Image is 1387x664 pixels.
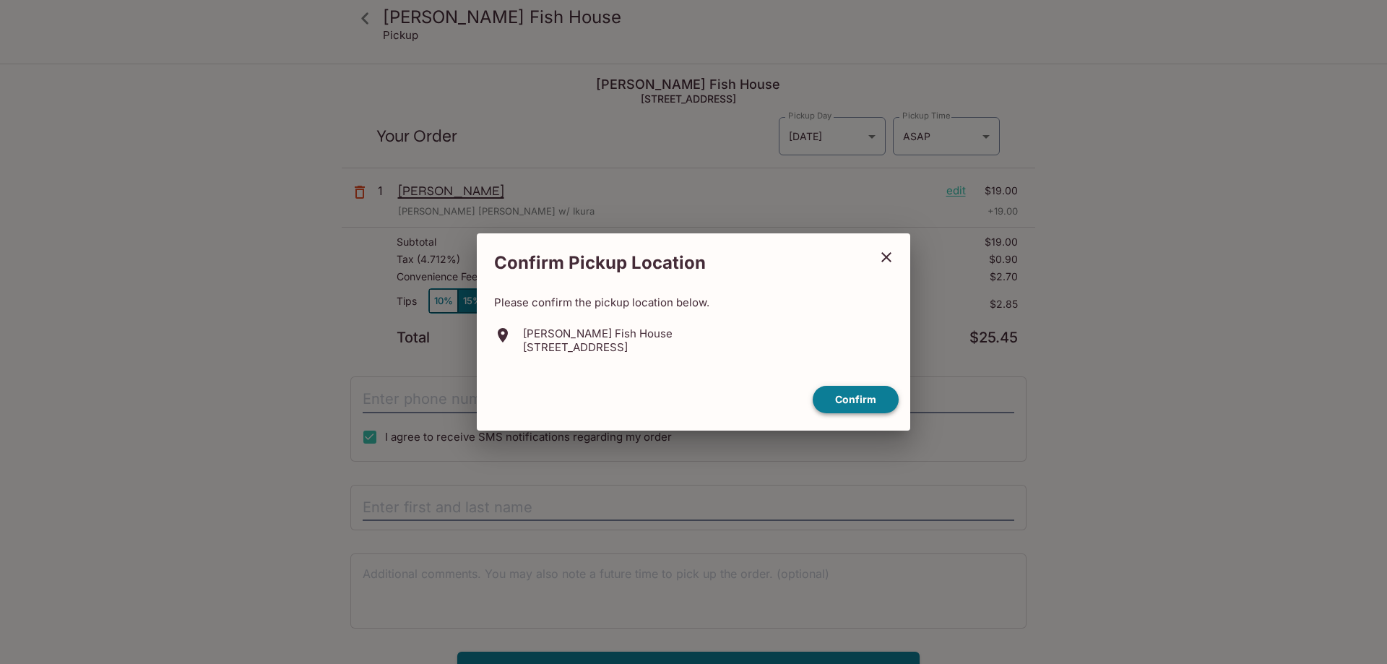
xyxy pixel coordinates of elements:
p: Please confirm the pickup location below. [494,296,893,309]
button: close [868,239,904,275]
p: [STREET_ADDRESS] [523,340,673,354]
p: [PERSON_NAME] Fish House [523,327,673,340]
button: confirm [813,386,899,414]
h2: Confirm Pickup Location [477,245,868,281]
